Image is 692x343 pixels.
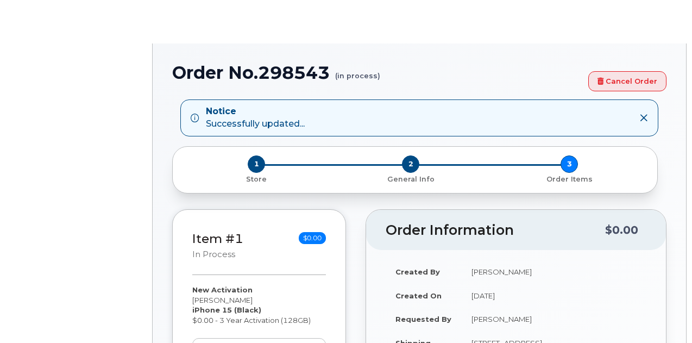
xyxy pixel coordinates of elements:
p: Store [186,174,327,184]
div: $0.00 [605,220,638,240]
h2: Order Information [386,223,605,238]
span: 1 [248,155,265,173]
a: 1 Store [181,173,331,184]
h1: Order No.298543 [172,63,583,82]
span: 2 [402,155,419,173]
strong: New Activation [192,285,253,294]
strong: Requested By [395,315,451,323]
a: Item #1 [192,231,243,246]
small: (in process) [335,63,380,80]
td: [DATE] [462,284,646,308]
p: General Info [336,174,486,184]
a: 2 General Info [331,173,490,184]
td: [PERSON_NAME] [462,307,646,331]
strong: iPhone 15 (Black) [192,305,261,314]
strong: Created On [395,291,442,300]
small: in process [192,250,235,259]
div: Successfully updated... [206,105,305,130]
span: $0.00 [299,232,326,244]
strong: Created By [395,267,440,276]
td: [PERSON_NAME] [462,260,646,284]
strong: Notice [206,105,305,118]
a: Cancel Order [588,71,666,91]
